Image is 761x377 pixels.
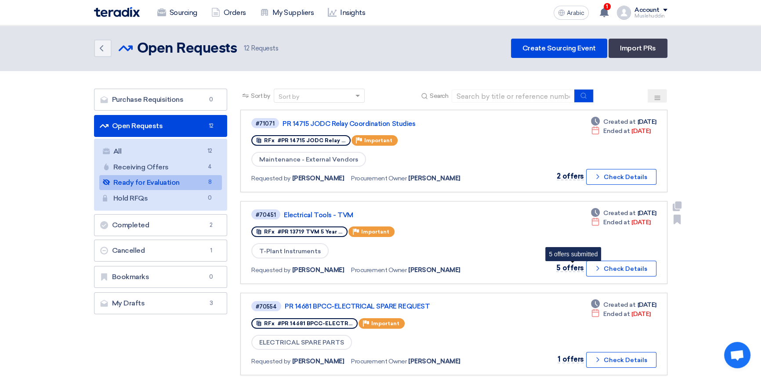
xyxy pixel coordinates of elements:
font: Created at [603,301,635,309]
font: [PERSON_NAME] [292,358,344,365]
a: Cancelled1 [94,240,228,262]
font: 0 [208,194,212,201]
font: Create Sourcing Event [522,44,596,52]
font: Procurement Owner [351,266,406,274]
font: 12 [207,147,212,154]
font: Arabic [567,9,584,17]
font: 5 offers [556,264,583,272]
font: Completed [112,221,149,229]
font: Muslehuddin [634,13,665,19]
a: PR 14681 BPCC-ELECTRICAL SPARE REQUEST [285,302,504,310]
font: Maintenance - External Vendors [259,156,358,163]
font: Requested by [251,358,290,365]
font: My Drafts [112,299,145,307]
font: Important [361,229,389,235]
font: 1 [210,247,212,254]
a: Bookmarks0 [94,266,228,288]
font: RFx [264,229,275,235]
font: #PR 14681 BPCC-ELECTR... [278,320,352,327]
font: [PERSON_NAME] [292,175,344,182]
img: profile_test.png [617,6,631,20]
font: Open Requests [112,122,163,130]
font: 8 [208,179,211,185]
a: My Suppliers [253,3,321,22]
font: Requested by [251,175,290,182]
a: Import PRs [609,39,667,58]
button: Check Details [586,261,656,276]
font: Ended at [603,127,630,135]
font: #70451 [256,212,276,218]
a: Electrical Tools - TVM [284,211,504,219]
a: My Drafts3 [94,292,228,314]
a: Purchase Requisitions0 [94,89,228,111]
font: 2 [210,222,213,228]
font: Procurement Owner [351,175,406,182]
font: Electrical Tools - TVM [284,211,353,219]
input: Search by title or reference number [452,90,575,103]
font: 0 [209,273,213,280]
font: Search [430,92,448,100]
font: Procurement Owner [351,358,406,365]
button: Arabic [554,6,589,20]
font: RFx [264,320,275,327]
font: [DATE] [637,209,656,217]
font: [PERSON_NAME] [408,266,460,274]
font: Import PRs [620,44,656,52]
font: [PERSON_NAME] [408,358,460,365]
font: Receiving Offers [113,163,169,171]
font: Sort by [251,92,270,100]
a: Completed2 [94,214,228,236]
font: [PERSON_NAME] [408,175,460,182]
font: 0 [209,96,213,103]
font: Requested by [251,266,290,274]
font: Check Details [604,356,647,364]
font: Ready for Evaluation [113,178,180,187]
font: PR 14715 JODC Relay Coordination Studies [283,120,415,128]
font: Cancelled [112,246,145,255]
font: 2 offers [557,172,583,180]
font: [DATE] [631,310,650,318]
button: Check Details [586,169,656,185]
font: Ended at [603,310,630,318]
a: PR 14715 JODC Relay Coordination Studies [283,120,502,128]
font: Insights [340,8,365,17]
font: [DATE] [631,127,650,135]
font: Check Details [604,265,647,273]
button: Check Details [586,352,656,368]
font: 5 offers submitted [549,251,598,258]
font: Hold RFQs [113,194,148,202]
font: 1 offers [558,355,583,363]
font: Important [364,137,392,144]
font: RFx [264,137,275,144]
a: Insights [321,3,372,22]
font: 12 [209,122,214,129]
font: [DATE] [637,301,656,309]
font: 3 [209,300,213,306]
font: All [113,147,122,155]
font: [DATE] [637,118,656,126]
font: Bookmarks [112,273,149,281]
font: #PR 14715 JODC Relay ... [278,137,345,144]
font: Important [371,320,399,327]
font: #PR 13719 TVM 5 Year ... [278,229,342,235]
a: Open Requests12 [94,115,228,137]
font: Account [634,6,660,14]
font: ELECTRICAL SPARE PARTS [259,339,344,346]
font: My Suppliers [272,8,314,17]
font: Open Requests [137,42,237,56]
img: Teradix logo [94,7,140,17]
font: [DATE] [631,219,650,226]
div: Open chat [724,342,750,368]
a: Sourcing [150,3,204,22]
font: Created at [603,209,635,217]
font: T-Plant Instruments [259,248,321,255]
font: 12 [244,44,249,52]
font: Ended at [603,219,630,226]
font: 1 [606,4,608,10]
font: #71071 [256,120,275,127]
font: Orders [224,8,246,17]
font: Check Details [604,173,647,181]
font: [PERSON_NAME] [292,266,344,274]
font: Sourcing [170,8,197,17]
font: Created at [603,118,635,126]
